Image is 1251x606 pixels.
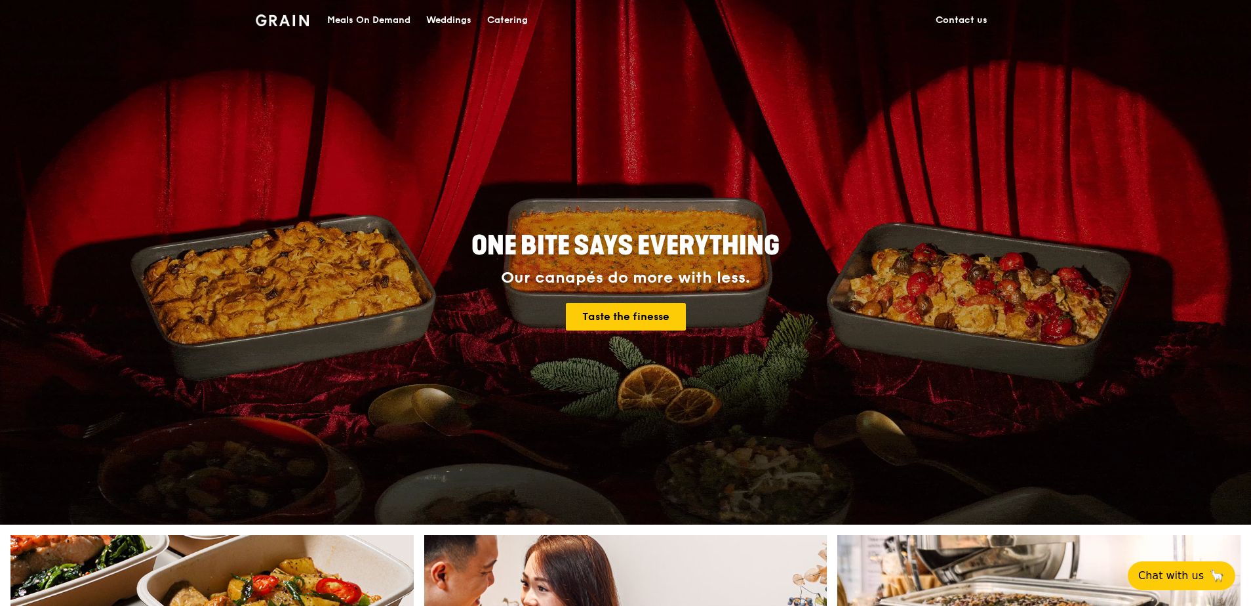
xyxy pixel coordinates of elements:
[426,1,471,40] div: Weddings
[471,230,780,262] span: ONE BITE SAYS EVERYTHING
[256,14,309,26] img: Grain
[327,1,410,40] div: Meals On Demand
[487,1,528,40] div: Catering
[928,1,995,40] a: Contact us
[1128,561,1235,590] button: Chat with us🦙
[389,269,862,287] div: Our canapés do more with less.
[479,1,536,40] a: Catering
[566,303,686,331] a: Taste the finesse
[418,1,479,40] a: Weddings
[1209,568,1225,584] span: 🦙
[1138,568,1204,584] span: Chat with us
